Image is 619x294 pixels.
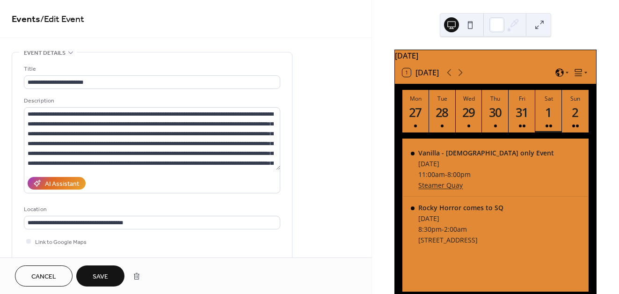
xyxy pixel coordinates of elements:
[15,265,73,287] button: Cancel
[418,159,554,168] div: [DATE]
[76,265,124,287] button: Save
[515,105,530,120] div: 31
[31,272,56,282] span: Cancel
[459,95,480,103] div: Wed
[12,10,40,29] a: Events
[442,225,444,234] span: -
[568,105,583,120] div: 2
[429,90,456,132] button: Tue28
[24,64,278,74] div: Title
[418,203,503,212] div: Rocky Horror comes to SQ
[45,179,79,189] div: AI Assistant
[447,170,471,179] span: 8:00pm
[93,272,108,282] span: Save
[509,90,535,132] button: Fri31
[418,170,445,179] span: 11:00am
[418,181,554,190] a: Steamer Quay
[40,10,84,29] span: / Edit Event
[456,90,482,132] button: Wed29
[35,237,87,247] span: Link to Google Maps
[511,95,532,103] div: Fri
[395,50,596,61] div: [DATE]
[538,95,559,103] div: Sat
[418,214,503,223] div: [DATE]
[541,105,556,120] div: 1
[24,205,278,214] div: Location
[482,90,509,132] button: Thu30
[399,66,442,79] button: 1[DATE]
[408,105,423,120] div: 27
[488,105,503,120] div: 30
[28,177,86,190] button: AI Assistant
[445,170,447,179] span: -
[418,148,554,157] div: Vanilla - [DEMOGRAPHIC_DATA] only Event
[402,90,429,132] button: Mon27
[562,90,589,132] button: Sun2
[565,95,586,103] div: Sun
[461,105,477,120] div: 29
[24,48,66,58] span: Event details
[485,95,506,103] div: Thu
[24,96,278,106] div: Description
[418,225,442,234] span: 8:30pm
[444,225,467,234] span: 2:00am
[535,90,562,132] button: Sat1
[405,95,426,103] div: Mon
[435,105,450,120] div: 28
[418,235,503,244] div: [STREET_ADDRESS]
[432,95,453,103] div: Tue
